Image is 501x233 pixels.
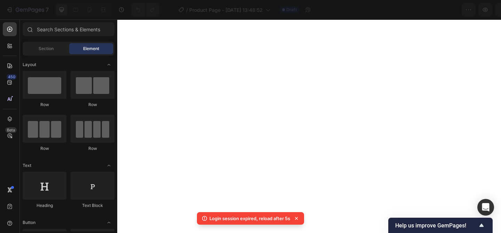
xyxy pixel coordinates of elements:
[103,59,114,70] span: Toggle open
[23,102,66,108] div: Row
[286,7,297,13] span: Draft
[71,145,114,152] div: Row
[186,6,188,14] span: /
[209,215,290,222] p: Login session expired, reload after 5s
[395,221,486,230] button: Show survey - Help us improve GemPages!
[23,62,36,68] span: Layout
[23,22,114,36] input: Search Sections & Elements
[23,162,31,169] span: Text
[3,3,52,17] button: 7
[131,3,159,17] div: Undo/Redo
[23,145,66,152] div: Row
[189,6,263,14] span: Product Page - [DATE] 13:48:52
[23,219,35,226] span: Button
[461,6,478,14] div: Publish
[358,3,426,17] button: 0 product assigned
[71,102,114,108] div: Row
[395,222,477,229] span: Help us improve GemPages!
[429,3,452,17] button: Save
[477,199,494,216] div: Open Intercom Messenger
[364,6,411,14] span: 0 product assigned
[103,160,114,171] span: Toggle open
[117,19,501,233] iframe: Design area
[5,127,17,133] div: Beta
[71,202,114,209] div: Text Block
[7,74,17,80] div: 450
[435,7,446,13] span: Save
[83,46,99,52] span: Element
[23,202,66,209] div: Heading
[39,46,54,52] span: Section
[46,6,49,14] p: 7
[103,217,114,228] span: Toggle open
[455,3,484,17] button: Publish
